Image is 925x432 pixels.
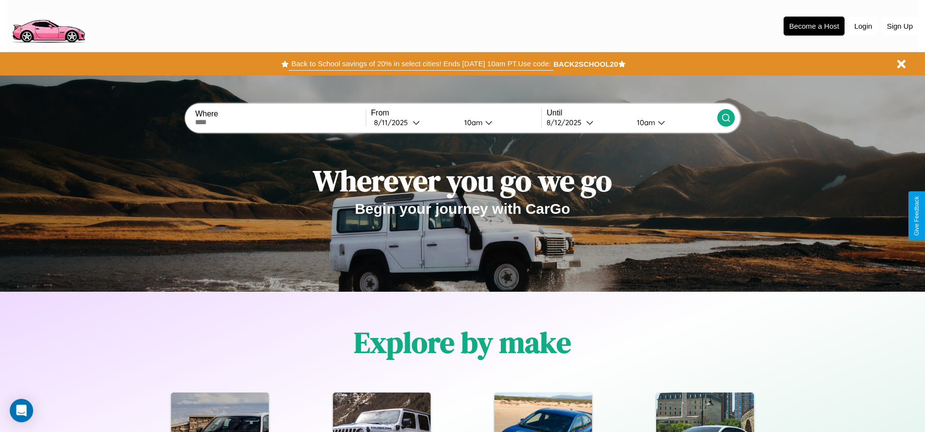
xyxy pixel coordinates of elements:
[547,109,717,117] label: Until
[632,118,658,127] div: 10am
[784,17,845,36] button: Become a Host
[459,118,485,127] div: 10am
[371,109,541,117] label: From
[371,117,456,128] button: 8/11/2025
[374,118,413,127] div: 8 / 11 / 2025
[849,17,877,35] button: Login
[553,60,618,68] b: BACK2SCHOOL20
[913,196,920,236] div: Give Feedback
[882,17,918,35] button: Sign Up
[7,5,89,45] img: logo
[547,118,586,127] div: 8 / 12 / 2025
[289,57,553,71] button: Back to School savings of 20% in select cities! Ends [DATE] 10am PT.Use code:
[354,322,571,362] h1: Explore by make
[456,117,542,128] button: 10am
[10,399,33,422] div: Open Intercom Messenger
[195,110,365,118] label: Where
[629,117,717,128] button: 10am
